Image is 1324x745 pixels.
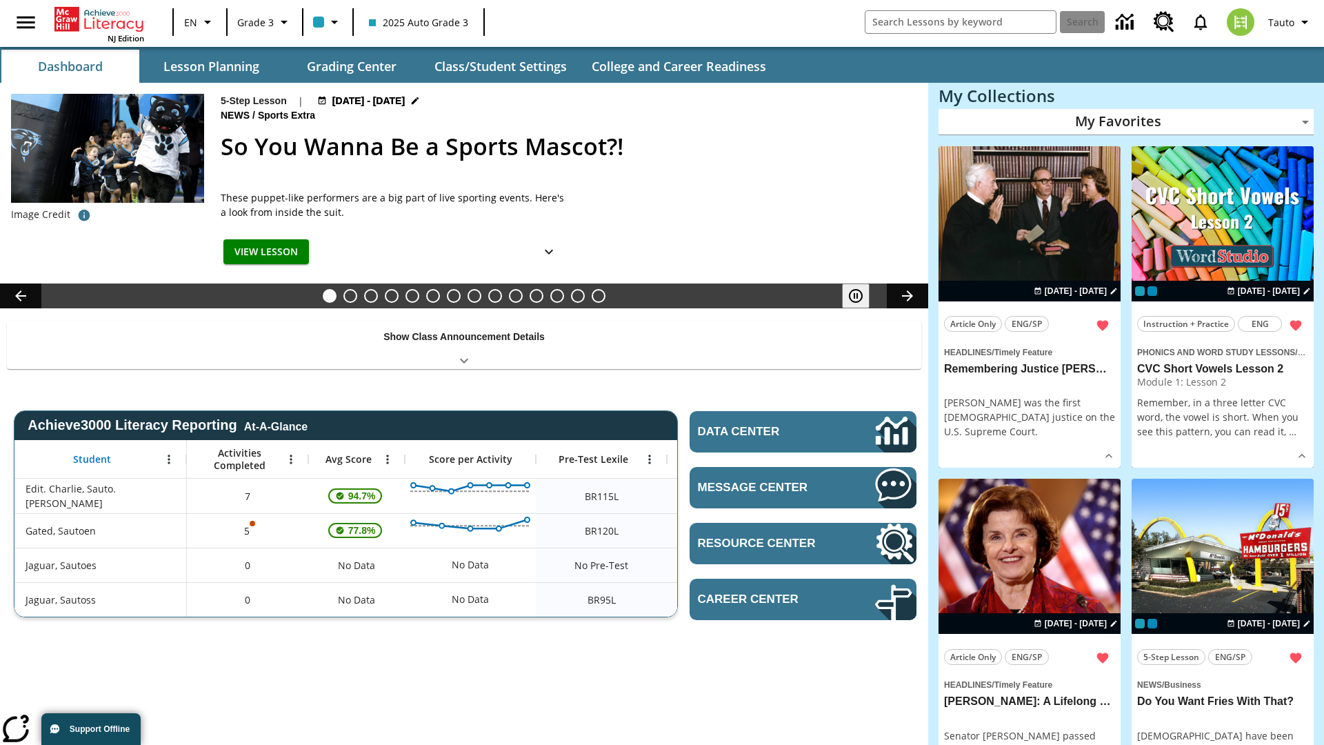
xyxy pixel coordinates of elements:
button: Remove from Favorites [1283,646,1308,670]
div: lesson details [939,146,1121,468]
span: Timely Feature [994,348,1052,357]
span: Achieve3000 Literacy Reporting [28,417,308,433]
a: Data Center [1107,3,1145,41]
button: Slide 4 Joplin's Question [385,289,399,303]
h3: Dianne Feinstein: A Lifelong Leader [944,695,1115,709]
span: ENG/SP [1012,650,1042,664]
span: 0 [245,558,250,573]
span: … [1289,425,1296,438]
span: ENG [1252,317,1269,331]
span: Beginning reader 95 Lexile, Jaguar, Sautoss [588,593,616,607]
button: Show Details [1292,446,1312,466]
a: Career Center [690,579,916,620]
h3: Remembering Justice O'Connor [944,362,1115,377]
div: , 94.7%, This student's Average First Try Score 94.7% is above 75%, Edit. Charlie, Sauto. Charlie [308,479,405,513]
span: 5-Step Lesson [1143,650,1199,664]
div: Pause [842,284,883,308]
span: Message Center [698,481,834,495]
button: Remove from Favorites [1090,646,1115,670]
span: Jaguar, Sautoss [26,593,96,607]
span: Business [1164,680,1201,690]
span: 94.7% [343,484,381,508]
button: Slide 9 Dianne Feinstein: A Lifelong Leader [488,289,502,303]
span: Student [73,453,111,466]
button: Slide 2 Taking Movies to the X-Dimension [343,289,357,303]
div: Beginning reader 120 Lexile, ER, Based on the Lexile Reading measure, student is an Emerging Read... [667,513,798,548]
span: Edit. Charlie, Sauto. [PERSON_NAME] [26,481,179,510]
button: Open Menu [281,449,301,470]
button: Slide 14 Career Lesson [592,289,605,303]
button: Article Only [944,649,1002,665]
button: Select a new avatar [1218,4,1263,40]
div: lesson details [1132,146,1314,468]
span: Article Only [950,317,996,331]
span: NJ Edition [108,33,144,43]
span: EN [184,15,197,30]
span: Resource Center [698,537,834,550]
p: Show Class Announcement Details [383,330,545,344]
span: No Data [331,586,382,614]
button: Aug 24 - Aug 24 Choose Dates [1031,285,1121,297]
div: OL 2025 Auto Grade 4 [1147,619,1157,628]
button: Remove from Favorites [1283,313,1308,338]
h2: So You Wanna Be a Sports Mascot?! [221,129,912,164]
span: Beginning reader 115 Lexile, Edit. Charlie, Sauto. Charlie [585,489,619,504]
span: News [1137,680,1162,690]
span: Tauto [1268,15,1294,30]
button: Pause [842,284,870,308]
span: Beginning reader 120 Lexile, Gated, Sautoen [585,524,619,538]
button: Open Menu [159,449,179,470]
div: 0, Jaguar, Sautoes [187,548,308,582]
button: Slide 13 Pre-release lesson [571,289,585,303]
span: Pre-Test Lexile [559,453,628,466]
img: The Carolina Panthers' mascot, Sir Purr leads a YMCA flag football team onto the field before an ... [11,94,204,203]
span: 7 [245,489,250,504]
button: Support Offline [41,713,141,745]
button: Lesson carousel, Next [887,284,928,308]
button: Instruction + Practice [1137,316,1235,332]
h3: CVC Short Vowels Lesson 2 [1137,362,1308,377]
button: Show Details [1099,446,1119,466]
div: [PERSON_NAME] was the first [DEMOGRAPHIC_DATA] justice on the U.S. Supreme Court. [944,395,1115,439]
div: These puppet-like performers are a big part of live sporting events. Here's a look from inside th... [221,190,565,219]
button: Open Menu [377,449,398,470]
button: Dashboard [1,50,139,83]
span: / [992,680,994,690]
a: Home [54,6,144,33]
div: Current Class [1135,286,1145,296]
p: 5 [243,524,252,538]
span: / [1295,345,1305,358]
span: Sports Extra [258,108,318,123]
div: No Data, Edit. Charlie, Sauto. Charlie [667,479,798,513]
a: Data Center [690,411,916,453]
span: ENG/SP [1012,317,1042,331]
a: Resource Center, Will open in new tab [690,523,916,564]
a: Resource Center, Will open in new tab [1145,3,1183,41]
p: Remember, in a three letter CVC word, the vowel is short. When you see this pattern, you can read... [1137,395,1308,439]
span: 2025 Auto Grade 3 [369,15,468,30]
button: ENG [1238,316,1282,332]
button: Aug 24 - Aug 24 Choose Dates [1224,285,1314,297]
div: , 77.8%, This student's Average First Try Score 77.8% is above 75%, Gated, Sautoen [308,513,405,548]
button: Slide 12 Cars of the Future? [550,289,564,303]
span: 0 [245,593,250,607]
span: Career Center [698,593,834,606]
span: Timely Feature [994,680,1052,690]
button: College and Career Readiness [581,50,777,83]
span: Instruction + Practice [1143,317,1229,331]
div: No Data, Jaguar, Sautoes [667,548,798,582]
div: 5, One or more Activity scores may be invalid., Gated, Sautoen [187,513,308,548]
img: avatar image [1227,8,1254,36]
button: ENG/SP [1005,649,1049,665]
span: [DATE] - [DATE] [1238,617,1300,630]
button: Slide 6 Do You Want Fries With That? [426,289,440,303]
p: Image Credit [11,208,70,221]
span: / [992,348,994,357]
div: Current Class [1135,619,1145,628]
input: search field [865,11,1056,33]
button: Grade: Grade 3, Select a grade [232,10,298,34]
p: 5-Step Lesson [221,94,287,108]
div: At-A-Glance [244,418,308,433]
